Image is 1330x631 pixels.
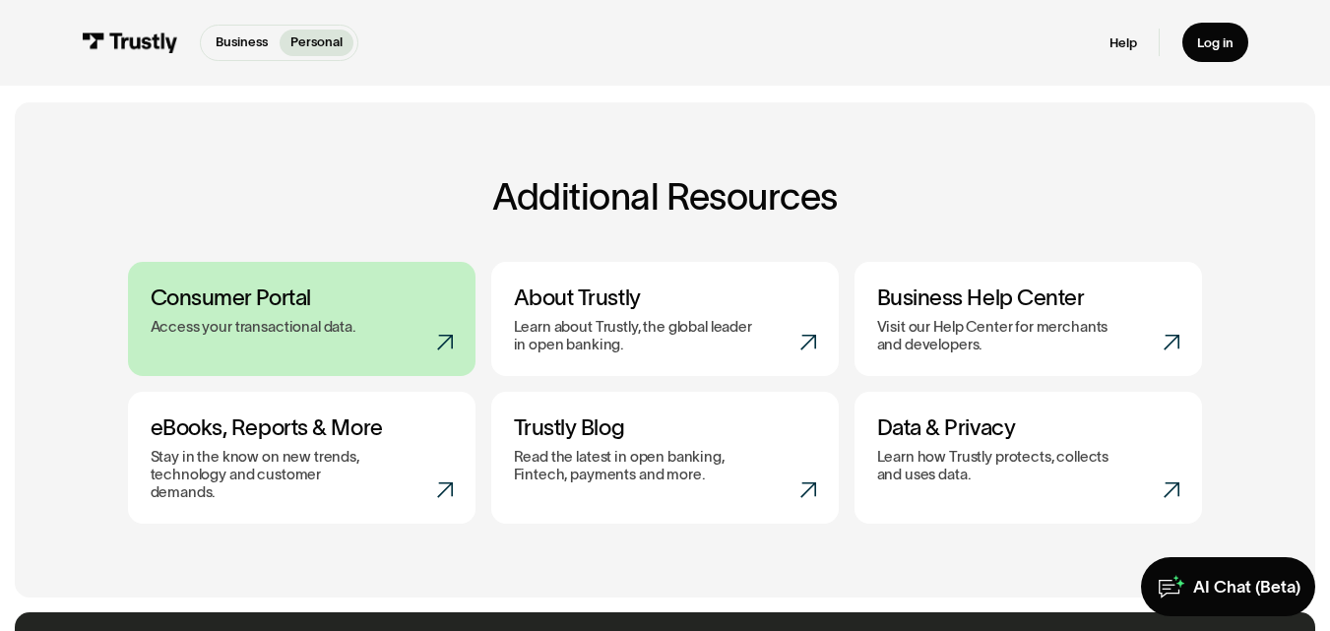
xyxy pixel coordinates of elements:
[216,32,268,52] p: Business
[151,414,454,441] h3: eBooks, Reports & More
[514,414,817,441] h3: Trustly Blog
[877,318,1116,353] p: Visit our Help Center for merchants and developers.
[1193,576,1300,598] div: AI Chat (Beta)
[514,318,753,353] p: Learn about Trustly, the global leader in open banking.
[514,284,817,311] h3: About Trustly
[877,414,1180,441] h3: Data & Privacy
[1109,34,1137,51] a: Help
[82,32,178,53] img: Trustly Logo
[491,262,839,376] a: About TrustlyLearn about Trustly, the global leader in open banking.
[290,32,343,52] p: Personal
[1141,557,1315,616] a: AI Chat (Beta)
[128,392,475,524] a: eBooks, Reports & MoreStay in the know on new trends, technology and customer demands.
[1182,23,1248,62] a: Log in
[128,177,1202,218] h2: Additional Resources
[877,284,1180,311] h3: Business Help Center
[151,448,390,501] p: Stay in the know on new trends, technology and customer demands.
[1197,34,1234,51] div: Log in
[128,262,475,376] a: Consumer PortalAccess your transactional data.
[855,392,1202,524] a: Data & PrivacyLearn how Trustly protects, collects and uses data.
[151,318,356,336] p: Access your transactional data.
[205,30,280,56] a: Business
[491,392,839,524] a: Trustly BlogRead the latest in open banking, Fintech, payments and more.
[280,30,354,56] a: Personal
[151,284,454,311] h3: Consumer Portal
[855,262,1202,376] a: Business Help CenterVisit our Help Center for merchants and developers.
[514,448,753,483] p: Read the latest in open banking, Fintech, payments and more.
[877,448,1116,483] p: Learn how Trustly protects, collects and uses data.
